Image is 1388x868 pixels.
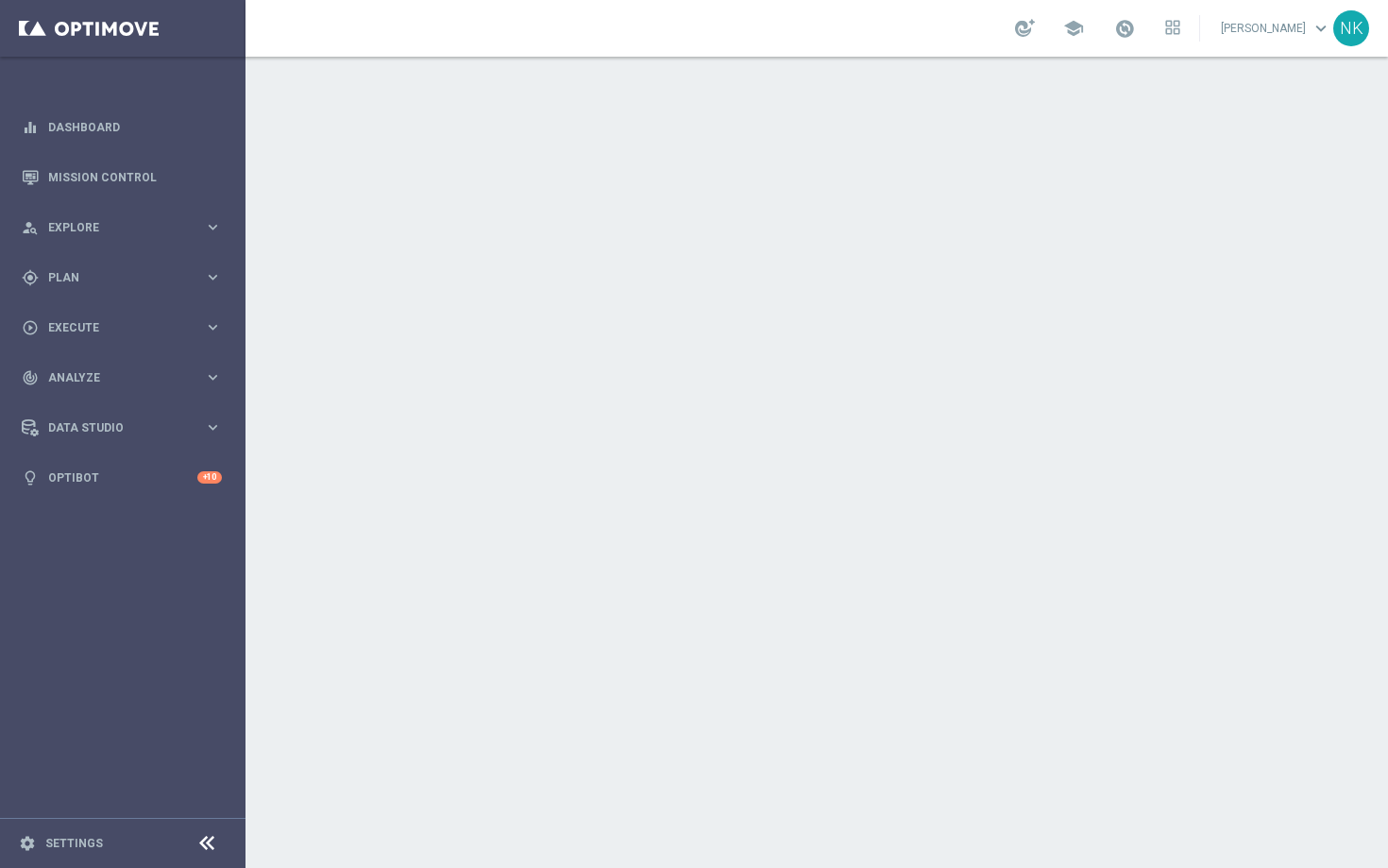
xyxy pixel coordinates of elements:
[1063,18,1084,39] span: school
[21,370,223,385] button: track_changes Analyze keyboard_arrow_right
[48,272,204,283] span: Plan
[22,152,222,202] div: Mission Control
[197,471,222,484] div: +10
[22,269,204,286] div: Plan
[48,372,204,383] span: Analyze
[19,835,36,852] i: settings
[21,270,223,285] button: gps_fixed Plan keyboard_arrow_right
[22,452,222,502] div: Optibot
[48,102,222,152] a: Dashboard
[48,152,222,202] a: Mission Control
[1311,18,1331,39] span: keyboard_arrow_down
[21,470,223,485] button: lightbulb Optibot +10
[21,220,223,235] button: person_search Explore keyboard_arrow_right
[21,420,223,435] button: Data Studio keyboard_arrow_right
[1219,14,1333,43] a: [PERSON_NAME]keyboard_arrow_down
[1333,10,1369,46] div: NK
[22,219,39,236] i: person_search
[204,368,222,386] i: keyboard_arrow_right
[45,838,103,849] a: Settings
[22,269,39,286] i: gps_fixed
[22,319,204,336] div: Execute
[22,119,39,136] i: equalizer
[204,268,222,286] i: keyboard_arrow_right
[22,369,39,386] i: track_changes
[204,418,222,436] i: keyboard_arrow_right
[204,218,222,236] i: keyboard_arrow_right
[22,219,204,236] div: Explore
[48,422,204,434] span: Data Studio
[21,320,223,335] button: play_circle_outline Execute keyboard_arrow_right
[204,318,222,336] i: keyboard_arrow_right
[22,369,204,386] div: Analyze
[22,419,204,436] div: Data Studio
[21,120,223,135] button: equalizer Dashboard
[48,322,204,333] span: Execute
[48,222,204,233] span: Explore
[22,469,39,486] i: lightbulb
[22,102,222,152] div: Dashboard
[22,319,39,336] i: play_circle_outline
[21,170,223,185] button: Mission Control
[48,452,197,502] a: Optibot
